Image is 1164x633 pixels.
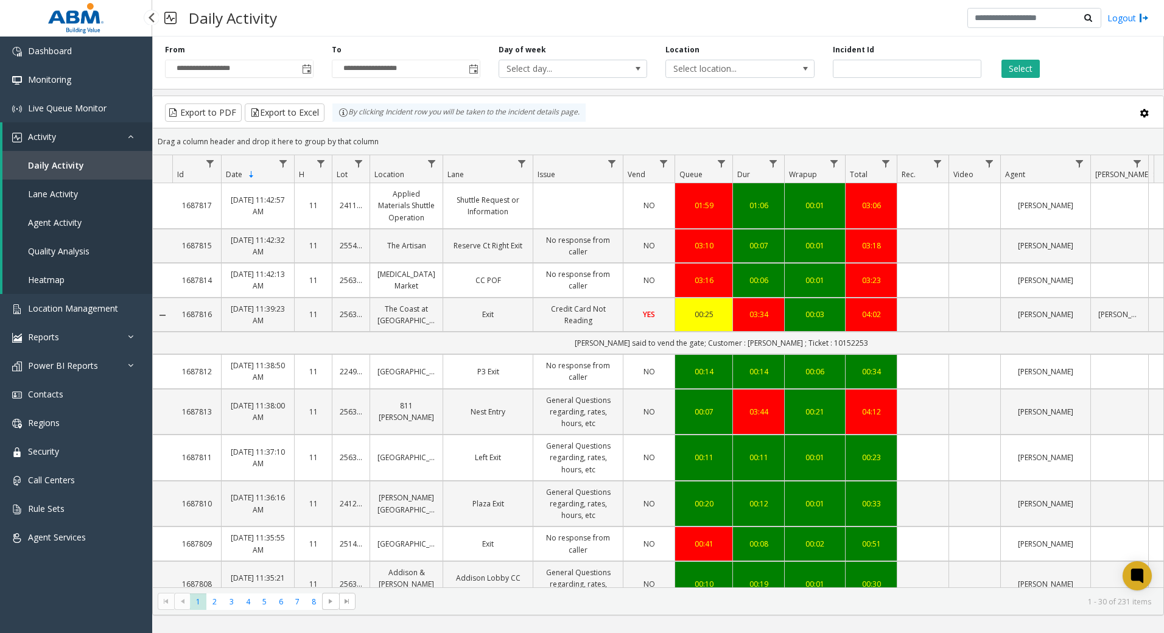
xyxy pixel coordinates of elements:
[12,47,22,57] img: 'icon'
[740,275,777,286] a: 00:06
[853,538,889,550] div: 00:51
[930,155,946,172] a: Rec. Filter Menu
[541,567,615,602] a: General Questions regarding, rates, hours, etc
[340,200,362,211] a: 24114916
[792,200,838,211] a: 00:01
[853,498,889,509] a: 00:33
[541,234,615,257] a: No response from caller
[302,452,324,463] a: 11
[377,452,435,463] a: [GEOGRAPHIC_DATA]
[332,44,342,55] label: To
[313,155,329,172] a: H Filter Menu
[656,155,672,172] a: Vend Filter Menu
[713,155,730,172] a: Queue Filter Menu
[1098,309,1141,320] a: [PERSON_NAME]
[12,333,22,343] img: 'icon'
[682,578,725,590] div: 00:10
[377,188,435,223] a: Applied Materials Shuttle Operation
[302,538,324,550] a: 11
[682,498,725,509] div: 00:20
[28,274,65,285] span: Heatmap
[789,169,817,180] span: Wrapup
[541,440,615,475] a: General Questions regarding, rates, hours, etc
[1095,169,1151,180] span: [PERSON_NAME]
[740,538,777,550] div: 00:08
[682,309,725,320] div: 00:25
[643,498,655,509] span: NO
[740,309,777,320] a: 03:34
[1008,275,1083,286] a: [PERSON_NAME]
[322,593,338,610] span: Go to the next page
[340,538,362,550] a: 25140000
[1107,12,1149,24] a: Logout
[682,366,725,377] a: 00:14
[377,268,435,292] a: [MEDICAL_DATA] Market
[28,102,107,114] span: Live Queue Monitor
[643,309,655,320] span: YES
[666,60,784,77] span: Select location...
[12,476,22,486] img: 'icon'
[300,60,313,77] span: Toggle popup
[180,406,214,418] a: 1687813
[451,572,525,595] a: Addison Lobby CC POF
[299,169,304,180] span: H
[2,122,152,151] a: Activity
[451,452,525,463] a: Left Exit
[447,169,464,180] span: Lane
[514,155,530,172] a: Lane Filter Menu
[740,578,777,590] a: 00:19
[451,240,525,251] a: Reserve Ct Right Exit
[792,309,838,320] a: 00:03
[302,275,324,286] a: 11
[190,593,206,610] span: Page 1
[202,155,219,172] a: Id Filter Menu
[229,268,287,292] a: [DATE] 11:42:13 AM
[631,309,667,320] a: YES
[2,265,152,294] a: Heatmap
[180,538,214,550] a: 1687809
[451,275,525,286] a: CC POF
[2,151,152,180] a: Daily Activity
[631,578,667,590] a: NO
[740,366,777,377] a: 00:14
[28,446,59,457] span: Security
[679,169,703,180] span: Queue
[302,240,324,251] a: 11
[223,593,240,610] span: Page 3
[180,366,214,377] a: 1687812
[643,539,655,549] span: NO
[1129,155,1146,172] a: Parker Filter Menu
[229,572,287,595] a: [DATE] 11:35:21 AM
[424,155,440,172] a: Location Filter Menu
[229,234,287,257] a: [DATE] 11:42:32 AM
[853,309,889,320] a: 04:02
[28,74,71,85] span: Monitoring
[180,578,214,590] a: 1687808
[792,275,838,286] div: 00:01
[326,596,335,606] span: Go to the next page
[340,578,362,590] a: 25632010
[377,400,435,423] a: 811 [PERSON_NAME]
[180,240,214,251] a: 1687815
[792,578,838,590] a: 00:01
[177,169,184,180] span: Id
[12,505,22,514] img: 'icon'
[682,275,725,286] div: 03:16
[466,60,480,77] span: Toggle popup
[541,303,615,326] a: Credit Card Not Reading
[631,240,667,251] a: NO
[604,155,620,172] a: Issue Filter Menu
[377,492,435,515] a: [PERSON_NAME][GEOGRAPHIC_DATA]
[853,578,889,590] a: 00:30
[682,452,725,463] a: 00:11
[229,303,287,326] a: [DATE] 11:39:23 AM
[682,200,725,211] a: 01:59
[643,275,655,285] span: NO
[1139,12,1149,24] img: logout
[180,309,214,320] a: 1687816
